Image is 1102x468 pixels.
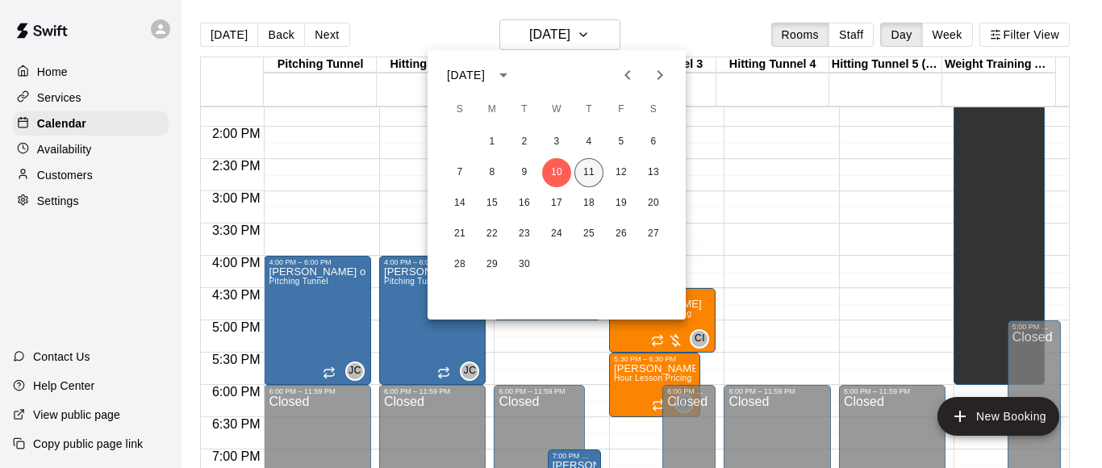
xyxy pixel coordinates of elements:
[639,127,668,157] button: 6
[542,94,571,126] span: Wednesday
[510,250,539,279] button: 30
[612,59,644,91] button: Previous month
[510,219,539,249] button: 23
[447,67,485,84] div: [DATE]
[445,158,474,187] button: 7
[478,219,507,249] button: 22
[478,158,507,187] button: 8
[542,219,571,249] button: 24
[639,94,668,126] span: Saturday
[607,189,636,218] button: 19
[639,189,668,218] button: 20
[644,59,676,91] button: Next month
[639,158,668,187] button: 13
[478,127,507,157] button: 1
[510,94,539,126] span: Tuesday
[607,219,636,249] button: 26
[574,94,603,126] span: Thursday
[607,94,636,126] span: Friday
[542,127,571,157] button: 3
[574,127,603,157] button: 4
[445,94,474,126] span: Sunday
[478,94,507,126] span: Monday
[607,158,636,187] button: 12
[510,127,539,157] button: 2
[445,219,474,249] button: 21
[542,158,571,187] button: 10
[510,158,539,187] button: 9
[574,158,603,187] button: 11
[574,219,603,249] button: 25
[639,219,668,249] button: 27
[510,189,539,218] button: 16
[574,189,603,218] button: 18
[445,189,474,218] button: 14
[490,61,517,89] button: calendar view is open, switch to year view
[445,250,474,279] button: 28
[478,189,507,218] button: 15
[478,250,507,279] button: 29
[607,127,636,157] button: 5
[542,189,571,218] button: 17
